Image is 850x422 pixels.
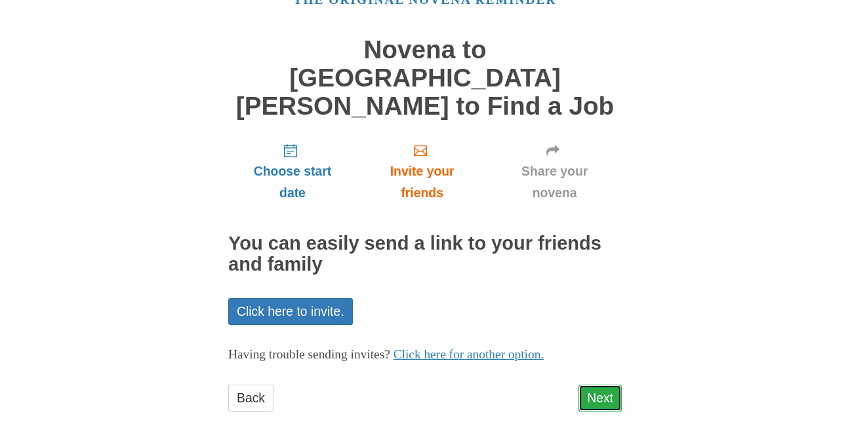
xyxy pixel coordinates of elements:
[500,161,609,204] span: Share your novena
[487,133,622,211] a: Share your novena
[228,133,357,211] a: Choose start date
[228,385,273,412] a: Back
[370,161,474,204] span: Invite your friends
[241,161,344,204] span: Choose start date
[578,385,622,412] a: Next
[228,298,353,325] a: Click here to invite.
[357,133,487,211] a: Invite your friends
[228,347,390,361] span: Having trouble sending invites?
[394,347,544,361] a: Click here for another option.
[228,36,622,120] h1: Novena to [GEOGRAPHIC_DATA][PERSON_NAME] to Find a Job
[228,233,622,275] h2: You can easily send a link to your friends and family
